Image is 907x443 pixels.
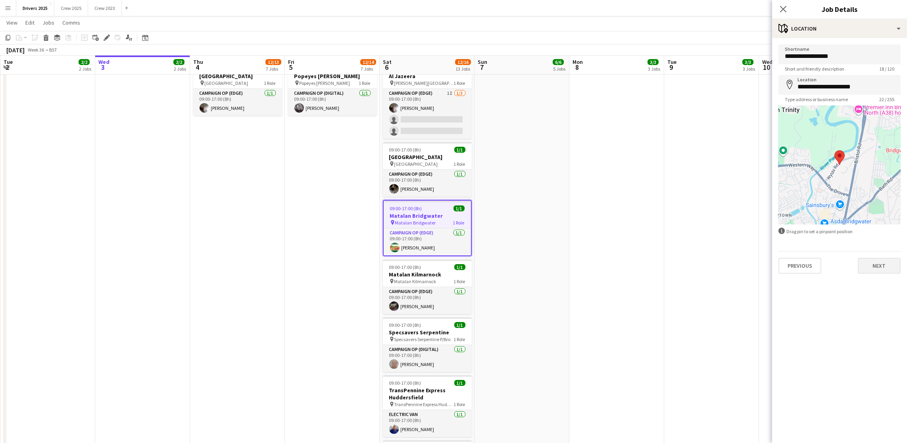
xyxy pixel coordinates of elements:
span: 1 Role [454,336,465,342]
span: 1 Role [359,80,371,86]
div: 5 Jobs [553,66,565,72]
div: Drag pin to set a pinpoint position [778,228,901,235]
span: Jobs [42,19,54,26]
span: Type address or business name [778,96,854,102]
span: Short and friendly description [778,66,851,72]
a: Jobs [39,17,58,28]
span: 09:00-17:00 (8h) [389,322,421,328]
span: 6 [382,63,392,72]
a: Comms [59,17,83,28]
span: Edit [25,19,35,26]
span: 12/14 [360,59,376,65]
span: 3/3 [742,59,753,65]
span: 2/2 [173,59,184,65]
app-card-role: Campaign Op (Edge)1I1/309:00-17:00 (8h)[PERSON_NAME] [383,89,472,139]
button: Next [858,258,901,274]
app-card-role: Campaign Op (Edge)1/109:00-17:00 (8h)[PERSON_NAME] [383,170,472,197]
span: 1/1 [454,380,465,386]
span: 2 [2,63,13,72]
div: BST [49,47,57,53]
span: Sat [383,58,392,65]
h3: Specsavers Serpentine [383,329,472,336]
span: Mon [573,58,583,65]
app-job-card: 09:00-17:00 (8h)1/1Popeyes [PERSON_NAME] Popeyes [PERSON_NAME]1 RoleCampaign Op (Digital)1/109:00... [288,61,377,116]
app-job-card: 09:00-17:00 (8h)1/1Matalan Kilmarnock Matalan Kilmarnock1 RoleCampaign Op (Edge)1/109:00-17:00 (8... [383,259,472,314]
span: Wed [98,58,110,65]
span: Fri [288,58,294,65]
app-job-card: 09:00-17:00 (8h)1/1Specsavers Serpentine Specsavers Serpentine P/Bro1 RoleCampaign Op (Digital)1/... [383,317,472,372]
h3: Job Details [772,4,907,14]
div: Location [772,19,907,38]
span: 1/1 [454,147,465,153]
app-job-card: 09:00-17:00 (8h)1/3Al Jazeera [PERSON_NAME][GEOGRAPHIC_DATA]1 RoleCampaign Op (Edge)1I1/309:00-17... [383,61,472,139]
span: 09:00-17:00 (8h) [389,264,421,270]
span: Tue [4,58,13,65]
span: 12/13 [265,59,281,65]
span: Popeyes [PERSON_NAME] [300,80,350,86]
h3: Popeyes [PERSON_NAME] [288,73,377,80]
div: 7 Jobs [266,66,281,72]
span: [PERSON_NAME][GEOGRAPHIC_DATA] [394,80,454,86]
span: 18 / 120 [873,66,901,72]
span: Specsavers Serpentine P/Bro [394,336,451,342]
app-card-role: Campaign Op (Edge)1/109:00-17:00 (8h)[PERSON_NAME] [383,287,472,314]
span: 1/1 [454,264,465,270]
button: Crew 2025 [54,0,88,16]
span: 09:00-17:00 (8h) [389,147,421,153]
app-card-role: Campaign Op (Edge)1/109:00-17:00 (8h)[PERSON_NAME] [193,89,282,116]
span: View [6,19,17,26]
span: 7 [477,63,487,72]
span: 8 [571,63,583,72]
span: Comms [62,19,80,26]
app-job-card: 09:00-17:00 (8h)1/1Matalan Bridgwater Matalan Bridgwater1 RoleCampaign Op (Edge)1/109:00-17:00 (8... [383,200,472,256]
span: Tue [667,58,676,65]
app-job-card: 09:00-17:00 (8h)1/1[GEOGRAPHIC_DATA] [GEOGRAPHIC_DATA]1 RoleCampaign Op (Edge)1/109:00-17:00 (8h)... [383,142,472,197]
span: 1 Role [454,278,465,284]
div: [DATE] [6,46,25,54]
app-card-role: Campaign Op (Digital)1/109:00-17:00 (8h)[PERSON_NAME] [383,345,472,372]
span: [GEOGRAPHIC_DATA] [205,80,248,86]
app-job-card: 09:00-17:00 (8h)1/1TransPennine Express Huddersfield TransPennine Express Huddersfield1 RoleElect... [383,375,472,437]
div: 2 Jobs [174,66,186,72]
a: Edit [22,17,38,28]
span: Thu [193,58,203,65]
h3: Matalan Bridgwater [384,212,471,219]
button: Drivers 2025 [16,0,54,16]
span: [GEOGRAPHIC_DATA] [394,161,438,167]
span: TransPennine Express Huddersfield [394,401,454,407]
app-card-role: Campaign Op (Digital)1/109:00-17:00 (8h)[PERSON_NAME] [288,89,377,116]
span: 6/6 [553,59,564,65]
span: 1/1 [454,322,465,328]
div: 7 Jobs [361,66,376,72]
span: 1 Role [454,401,465,407]
span: 5 [287,63,294,72]
span: 1 Role [454,80,465,86]
span: 09:00-17:00 (8h) [390,205,422,211]
span: 1 Role [264,80,276,86]
div: 13 Jobs [455,66,471,72]
app-card-role: Campaign Op (Edge)1/109:00-17:00 (8h)[PERSON_NAME] [384,228,471,255]
span: Week 36 [26,47,46,53]
h3: Al Jazeera [383,73,472,80]
span: 3/3 [648,59,659,65]
span: 1/1 [453,205,465,211]
span: 22 / 255 [873,96,901,102]
button: Crew 2023 [88,0,122,16]
span: 10 [761,63,772,72]
span: 1 Role [453,220,465,226]
span: 1 Role [454,161,465,167]
app-job-card: 09:00-17:00 (8h)1/1[GEOGRAPHIC_DATA] [GEOGRAPHIC_DATA]1 RoleCampaign Op (Edge)1/109:00-17:00 (8h)... [193,61,282,116]
h3: [GEOGRAPHIC_DATA] [193,73,282,80]
span: Sun [478,58,487,65]
button: Previous [778,258,821,274]
span: 4 [192,63,203,72]
span: Matalan Kilmarnock [394,278,436,284]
